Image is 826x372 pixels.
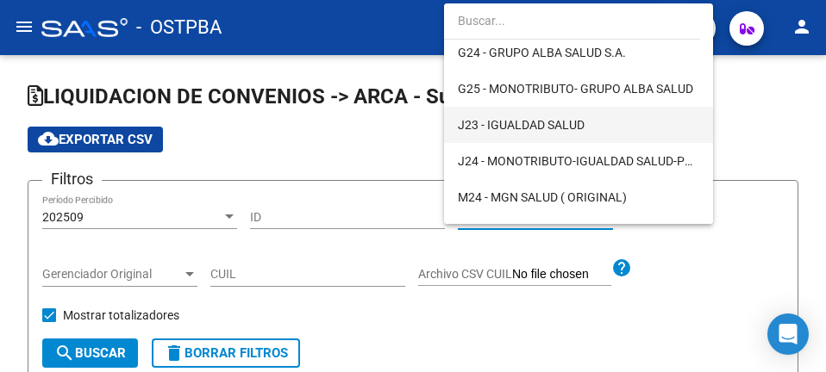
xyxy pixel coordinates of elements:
span: M24 - MGN SALUD ( ORIGINAL) [458,190,627,204]
span: J24 - MONOTRIBUTO-IGUALDAD SALUD-PRENSA [458,154,723,168]
div: Open Intercom Messenger [767,313,809,355]
span: J23 - IGUALDAD SALUD [458,118,585,132]
span: G25 - MONOTRIBUTO- GRUPO ALBA SALUD [458,82,693,96]
span: G24 - GRUPO ALBA SALUD S.A. [458,46,626,59]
